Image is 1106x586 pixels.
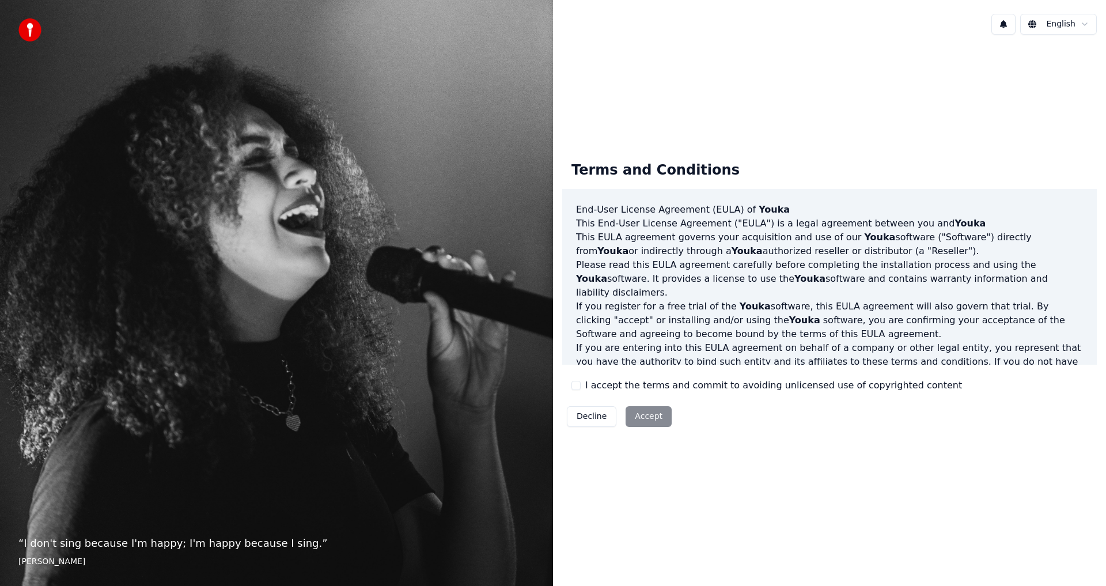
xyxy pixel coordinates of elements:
[567,406,616,427] button: Decline
[576,341,1083,396] p: If you are entering into this EULA agreement on behalf of a company or other legal entity, you re...
[864,232,895,243] span: Youka
[585,379,962,392] label: I accept the terms and commit to avoiding unlicensed use of copyrighted content
[576,300,1083,341] p: If you register for a free trial of the software, this EULA agreement will also govern that trial...
[955,218,986,229] span: Youka
[732,245,763,256] span: Youka
[789,315,820,326] span: Youka
[576,230,1083,258] p: This EULA agreement governs your acquisition and use of our software ("Software") directly from o...
[576,258,1083,300] p: Please read this EULA agreement carefully before completing the installation process and using th...
[18,535,535,551] p: “ I don't sing because I'm happy; I'm happy because I sing. ”
[562,152,749,189] div: Terms and Conditions
[740,301,771,312] span: Youka
[597,245,628,256] span: Youka
[18,556,535,568] footer: [PERSON_NAME]
[759,204,790,215] span: Youka
[576,217,1083,230] p: This End-User License Agreement ("EULA") is a legal agreement between you and
[576,273,607,284] span: Youka
[18,18,41,41] img: youka
[576,203,1083,217] h3: End-User License Agreement (EULA) of
[794,273,825,284] span: Youka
